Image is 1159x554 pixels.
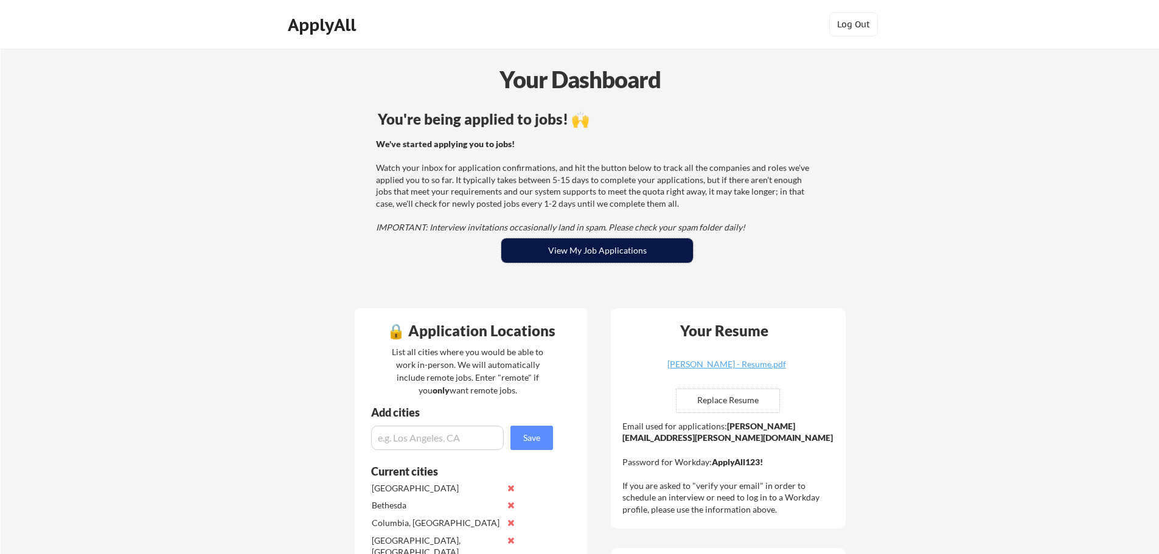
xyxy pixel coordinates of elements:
a: [PERSON_NAME] - Resume.pdf [654,360,799,379]
div: 🔒 Application Locations [358,324,584,338]
div: Current cities [371,466,540,477]
strong: [PERSON_NAME][EMAIL_ADDRESS][PERSON_NAME][DOMAIN_NAME] [622,421,833,443]
div: [PERSON_NAME] - Resume.pdf [654,360,799,369]
strong: We've started applying you to jobs! [376,139,515,149]
div: Watch your inbox for application confirmations, and hit the button below to track all the compani... [376,138,815,234]
div: Your Resume [664,324,784,338]
div: You're being applied to jobs! 🙌 [378,112,816,126]
div: Bethesda [372,499,500,511]
div: ApplyAll [288,15,360,35]
input: e.g. Los Angeles, CA [371,426,504,450]
div: List all cities where you would be able to work in-person. We will automatically include remote j... [384,345,551,396]
div: Your Dashboard [1,62,1159,97]
strong: ApplyAll123! [712,457,763,467]
button: View My Job Applications [501,238,693,263]
div: Add cities [371,407,556,418]
em: IMPORTANT: Interview invitations occasionally land in spam. Please check your spam folder daily! [376,222,745,232]
button: Log Out [829,12,878,36]
div: Columbia, [GEOGRAPHIC_DATA] [372,517,500,529]
div: Email used for applications: Password for Workday: If you are asked to "verify your email" in ord... [622,420,837,516]
div: [GEOGRAPHIC_DATA] [372,482,500,494]
strong: only [433,385,450,395]
button: Save [510,426,553,450]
